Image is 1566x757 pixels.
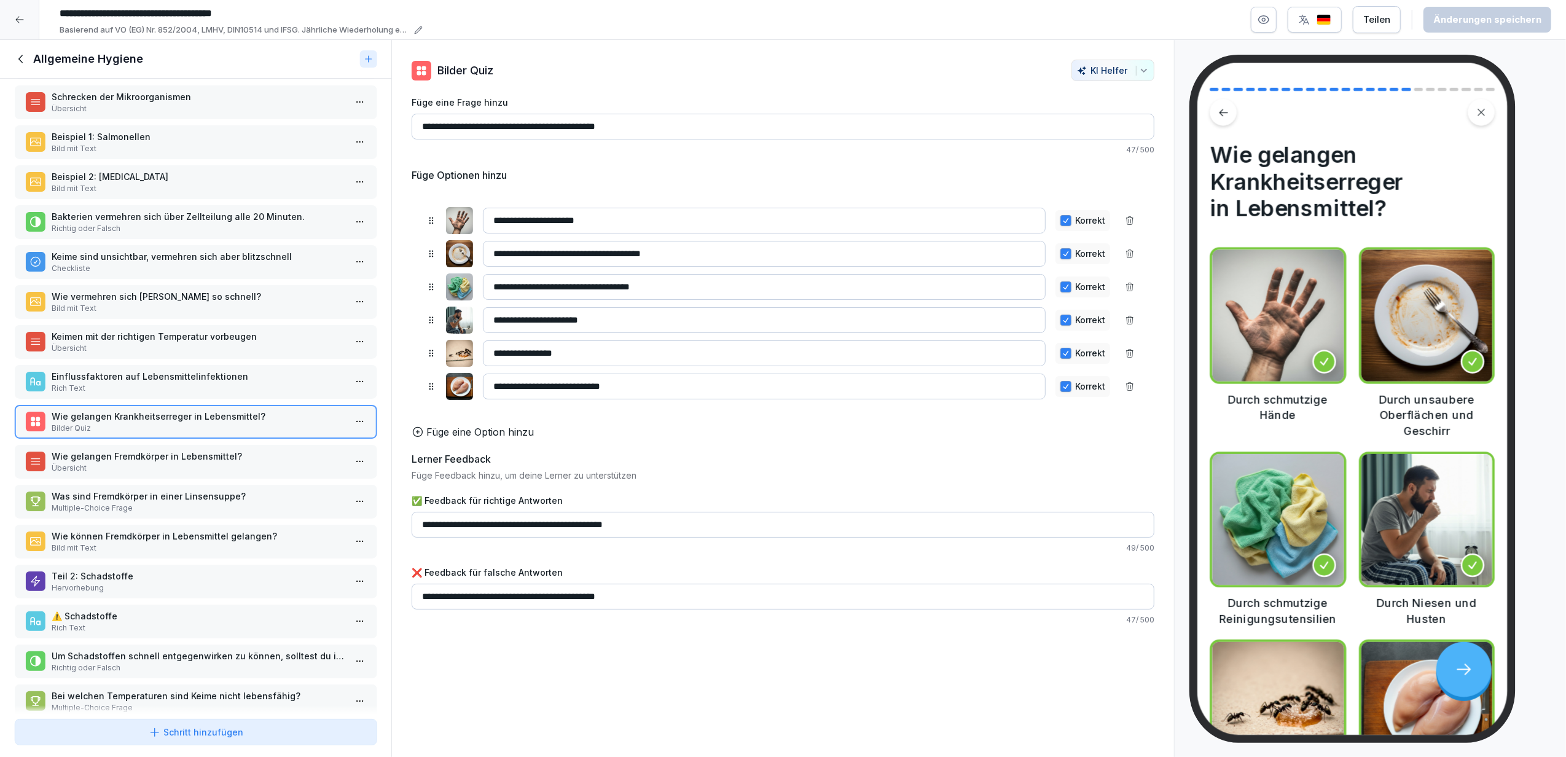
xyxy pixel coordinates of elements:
p: Bakterien vermehren sich über Zellteilung alle 20 Minuten. [52,210,345,223]
label: ✅ Feedback für richtige Antworten [412,494,1154,507]
p: Durch schmutzige Hände [1210,391,1346,423]
div: Teil 2: SchadstoffeHervorhebung [15,565,377,598]
img: yrxob7z7gda4mxxxk1q1tgq5.png [446,207,473,234]
p: Füge Feedback hinzu, um deine Lerner zu unterstützen [412,469,1154,482]
p: Bei welchen Temperaturen sind Keime nicht lebensfähig? [52,689,345,702]
h5: Lerner Feedback [412,452,491,466]
p: Beispiel 1: Salmonellen [52,130,345,143]
label: Füge eine Frage hinzu [412,96,1154,109]
p: Basierend auf VO (EG) Nr. 852/2004, LMHV, DIN10514 und IFSG. Jährliche Wiederholung empfohlen. Mi... [60,24,410,36]
div: Beispiel 1: SalmonellenBild mit Text [15,125,377,159]
label: ❌ Feedback für falsche Antworten [412,566,1154,579]
p: Einflussfaktoren auf Lebensmittelinfektionen [52,370,345,383]
div: Bakterien vermehren sich über Zellteilung alle 20 Minuten.Richtig oder Falsch [15,205,377,239]
div: Wie können Fremdkörper in Lebensmittel gelangen?Bild mit Text [15,525,377,559]
img: yrxob7z7gda4mxxxk1q1tgq5.png [1212,249,1344,381]
img: de.svg [1317,14,1331,26]
div: Beispiel 2: [MEDICAL_DATA]Bild mit Text [15,165,377,199]
p: Korrekt [1075,281,1105,292]
h5: Füge Optionen hinzu [412,168,507,182]
p: Übersicht [52,463,345,474]
p: Korrekt [1075,215,1105,226]
p: Bild mit Text [52,543,345,554]
p: Rich Text [52,622,345,633]
p: Füge eine Option hinzu [426,425,534,439]
img: u2mgt5or6p8hk2nqzwvk7m5c.png [446,340,473,367]
p: Durch unsaubere Oberflächen und Geschirr [1358,391,1495,439]
p: Korrekt [1075,381,1105,392]
p: Durch Niesen und Husten [1358,595,1495,627]
p: Richtig oder Falsch [52,662,345,673]
h4: Wie gelangen Krankheitserreger in Lebensmittel? [1210,141,1495,222]
div: ⚠️ SchadstoffeRich Text [15,605,377,638]
p: Bilder Quiz [52,423,345,434]
p: Bilder Quiz [437,62,493,79]
h1: Allgemeine Hygiene [33,52,143,66]
div: Teilen [1363,13,1390,26]
p: Wie gelangen Krankheitserreger in Lebensmittel? [52,410,345,423]
p: Checkliste [52,263,345,274]
button: Schritt hinzufügen [15,719,377,745]
div: Was sind Fremdkörper in einer Linsensuppe?Multiple-Choice Frage [15,485,377,519]
p: Übersicht [52,343,345,354]
p: Bild mit Text [52,143,345,154]
p: Korrekt [1075,248,1105,259]
p: Teil 2: Schadstoffe [52,570,345,582]
p: Korrekt [1075,348,1105,359]
img: jobwmc3mnz8e4wzn2jbdkakl.png [446,240,473,267]
div: KI Helfer [1077,65,1149,76]
div: Änderungen speichern [1433,13,1541,26]
div: Keime sind unsichtbar, vermehren sich aber blitzschnellCheckliste [15,245,377,279]
img: yxgwba5lr1j0a44gmihqgljb.png [1212,453,1344,585]
img: yxgwba5lr1j0a44gmihqgljb.png [446,273,473,300]
p: Keimen mit der richtigen Temperatur vorbeugen [52,330,345,343]
div: Keimen mit der richtigen Temperatur vorbeugenÜbersicht [15,325,377,359]
div: Wie vermehren sich [PERSON_NAME] so schnell?Bild mit Text [15,285,377,319]
p: Durch schmutzige Reinigungsutensilien [1210,595,1346,627]
div: Bei welchen Temperaturen sind Keime nicht lebensfähig?Multiple-Choice Frage [15,684,377,718]
div: Um Schadstoffen schnell entgegenwirken zu können, solltest du immer Reinigungsmittel in der Nähe ... [15,645,377,678]
p: Rich Text [52,383,345,394]
p: Korrekt [1075,315,1105,326]
p: 47 / 500 [412,144,1154,155]
p: Was sind Fremdkörper in einer Linsensuppe? [52,490,345,503]
p: Bild mit Text [52,183,345,194]
p: 47 / 500 [412,614,1154,626]
p: Keime sind unsichtbar, vermehren sich aber blitzschnell [52,250,345,263]
p: Um Schadstoffen schnell entgegenwirken zu können, solltest du immer Reinigungsmittel in der Nähe ... [52,649,345,662]
div: Wie gelangen Fremdkörper in Lebensmittel?Übersicht [15,445,377,479]
img: chk8xkxt1typjtzwk3xnbenb.png [1361,453,1492,585]
p: Multiple-Choice Frage [52,503,345,514]
img: sm1cxzudbgrop1lx1o7zn21n.png [446,373,473,400]
p: Beispiel 2: [MEDICAL_DATA] [52,170,345,183]
p: Bild mit Text [52,303,345,314]
img: jobwmc3mnz8e4wzn2jbdkakl.png [1361,249,1492,381]
div: Einflussfaktoren auf LebensmittelinfektionenRich Text [15,365,377,399]
div: Schritt hinzufügen [149,726,243,739]
button: Änderungen speichern [1423,7,1551,33]
button: KI Helfer [1071,60,1154,81]
p: Richtig oder Falsch [52,223,345,234]
p: 49 / 500 [412,543,1154,554]
p: Hervorhebung [52,582,345,594]
p: Multiple-Choice Frage [52,702,345,713]
p: Wie gelangen Fremdkörper in Lebensmittel? [52,450,345,463]
button: Teilen [1353,6,1401,33]
p: ⚠️ Schadstoffe [52,610,345,622]
p: Schrecken der Mikroorganismen [52,90,345,103]
p: Wie vermehren sich [PERSON_NAME] so schnell? [52,290,345,303]
img: chk8xkxt1typjtzwk3xnbenb.png [446,307,473,334]
div: Schrecken der MikroorganismenÜbersicht [15,85,377,119]
p: Wie können Fremdkörper in Lebensmittel gelangen? [52,530,345,543]
div: Wie gelangen Krankheitserreger in Lebensmittel?Bilder Quiz [15,405,377,439]
p: Übersicht [52,103,345,114]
